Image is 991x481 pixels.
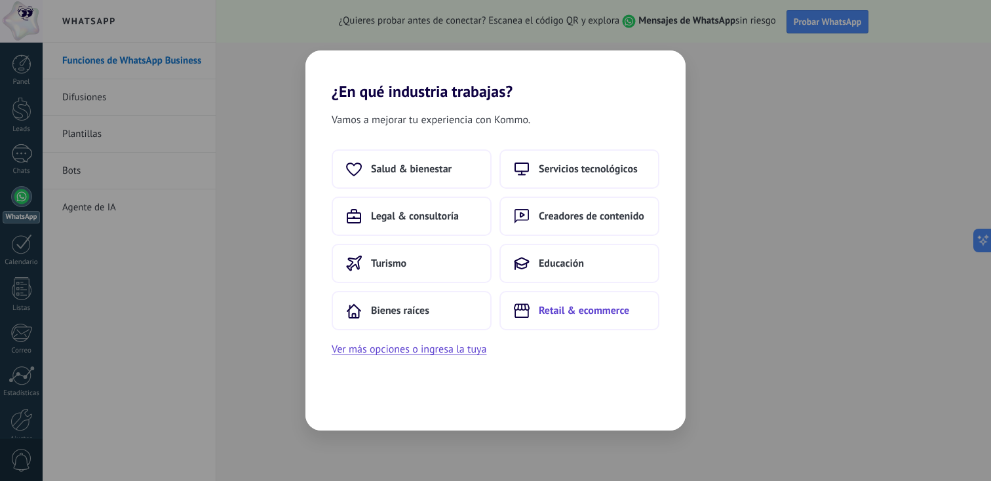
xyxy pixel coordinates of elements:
[539,163,638,176] span: Servicios tecnológicos
[332,197,492,236] button: Legal & consultoría
[499,291,659,330] button: Retail & ecommerce
[539,257,584,270] span: Educación
[332,244,492,283] button: Turismo
[305,50,686,101] h2: ¿En qué industria trabajas?
[332,341,486,358] button: Ver más opciones o ingresa la tuya
[371,210,459,223] span: Legal & consultoría
[499,197,659,236] button: Creadores de contenido
[371,257,406,270] span: Turismo
[371,163,452,176] span: Salud & bienestar
[539,210,644,223] span: Creadores de contenido
[371,304,429,317] span: Bienes raíces
[499,149,659,189] button: Servicios tecnológicos
[332,149,492,189] button: Salud & bienestar
[499,244,659,283] button: Educación
[539,304,629,317] span: Retail & ecommerce
[332,291,492,330] button: Bienes raíces
[332,111,530,128] span: Vamos a mejorar tu experiencia con Kommo.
